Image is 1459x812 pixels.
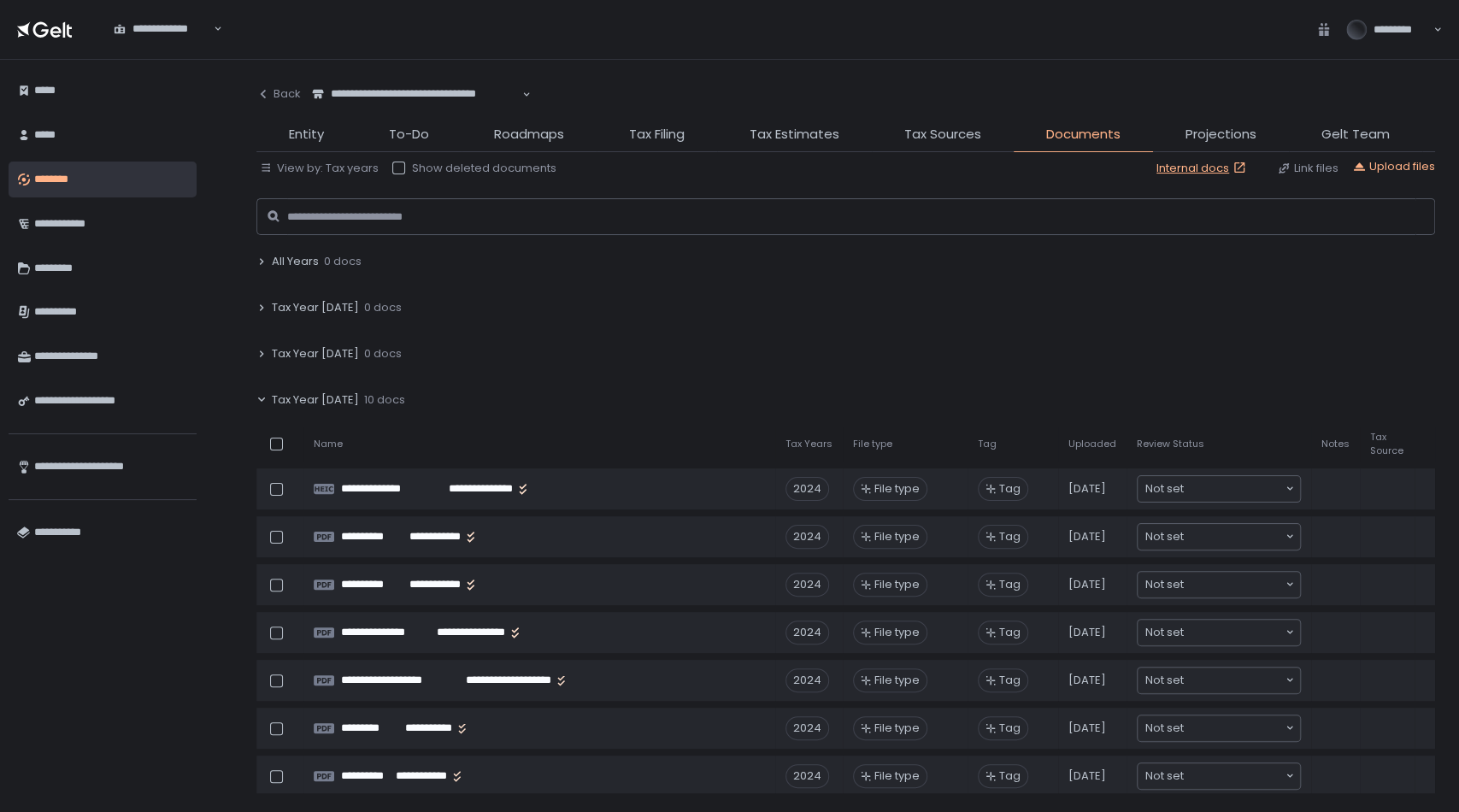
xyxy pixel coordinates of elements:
[1138,524,1300,550] div: Search for option
[314,438,343,450] span: Name
[1068,768,1106,784] span: [DATE]
[785,525,829,549] div: 2024
[1277,161,1338,176] button: Link files
[978,438,997,450] span: Tag
[750,125,839,144] span: Tax Estimates
[1184,480,1284,497] input: Search for option
[1184,624,1284,641] input: Search for option
[785,477,829,501] div: 2024
[999,577,1021,592] span: Tag
[785,716,829,740] div: 2024
[1068,529,1106,544] span: [DATE]
[1370,431,1404,456] span: Tax Source
[389,125,429,144] span: To-Do
[312,102,521,119] input: Search for option
[1184,528,1284,545] input: Search for option
[1184,576,1284,593] input: Search for option
[1321,438,1350,450] span: Notes
[494,125,564,144] span: Roadmaps
[103,12,222,47] div: Search for option
[1145,576,1184,593] span: Not set
[999,625,1021,640] span: Tag
[289,125,324,144] span: Entity
[364,392,405,408] span: 10 docs
[785,573,829,597] div: 2024
[1068,721,1106,736] span: [DATE]
[785,438,832,450] span: Tax Years
[1046,125,1121,144] span: Documents
[1184,720,1284,737] input: Search for option
[1156,161,1250,176] a: Internal docs
[1185,125,1256,144] span: Projections
[364,300,402,315] span: 0 docs
[1138,763,1300,789] div: Search for option
[874,673,920,688] span: File type
[272,300,359,315] span: Tax Year [DATE]
[272,254,319,269] span: All Years
[1145,480,1184,497] span: Not set
[999,481,1021,497] span: Tag
[260,161,379,176] button: View by: Tax years
[1145,624,1184,641] span: Not set
[256,77,301,111] button: Back
[364,346,402,362] span: 0 docs
[1145,720,1184,737] span: Not set
[1138,572,1300,597] div: Search for option
[999,673,1021,688] span: Tag
[1145,768,1184,785] span: Not set
[1068,438,1116,450] span: Uploaded
[1138,715,1300,741] div: Search for option
[1145,672,1184,689] span: Not set
[1352,159,1435,174] button: Upload files
[999,721,1021,736] span: Tag
[1138,620,1300,645] div: Search for option
[1068,673,1106,688] span: [DATE]
[114,37,212,54] input: Search for option
[1184,768,1284,785] input: Search for option
[1068,481,1106,497] span: [DATE]
[785,764,829,788] div: 2024
[1068,577,1106,592] span: [DATE]
[272,346,359,362] span: Tax Year [DATE]
[1184,672,1284,689] input: Search for option
[629,125,685,144] span: Tax Filing
[874,529,920,544] span: File type
[874,625,920,640] span: File type
[853,438,892,450] span: File type
[874,721,920,736] span: File type
[874,481,920,497] span: File type
[1138,476,1300,502] div: Search for option
[1137,438,1204,450] span: Review Status
[1321,125,1390,144] span: Gelt Team
[785,621,829,644] div: 2024
[324,254,362,269] span: 0 docs
[256,86,301,102] div: Back
[999,529,1021,544] span: Tag
[904,125,981,144] span: Tax Sources
[785,668,829,692] div: 2024
[1138,668,1300,693] div: Search for option
[874,768,920,784] span: File type
[1068,625,1106,640] span: [DATE]
[999,768,1021,784] span: Tag
[874,577,920,592] span: File type
[301,77,531,112] div: Search for option
[272,392,359,408] span: Tax Year [DATE]
[1145,528,1184,545] span: Not set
